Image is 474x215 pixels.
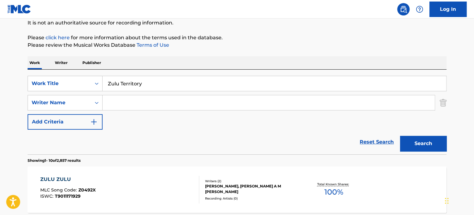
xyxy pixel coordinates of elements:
[90,118,98,126] img: 9d2ae6d4665cec9f34b9.svg
[40,193,55,199] span: ISWC :
[32,80,87,87] div: Work Title
[28,56,42,69] p: Work
[443,185,474,215] iframe: Chat Widget
[135,42,169,48] a: Terms of Use
[429,2,467,17] a: Log In
[357,135,397,149] a: Reset Search
[78,187,96,193] span: Z0492X
[40,176,96,183] div: ZULU ZULU
[28,158,81,163] p: Showing 1 - 10 of 2,857 results
[205,196,299,201] div: Recording Artists ( 0 )
[317,182,350,187] p: Total Known Shares:
[28,41,446,49] p: Please review the Musical Works Database
[46,35,70,41] a: click here
[28,114,103,130] button: Add Criteria
[416,6,423,13] img: help
[324,187,343,198] span: 100 %
[413,3,426,15] div: Help
[28,19,446,27] p: It is not an authoritative source for recording information.
[55,193,81,199] span: T9011171929
[400,136,446,151] button: Search
[81,56,103,69] p: Publisher
[28,166,446,213] a: ZULU ZULUMLC Song Code:Z0492XISWC:T9011171929Writers (2)[PERSON_NAME], [PERSON_NAME] A M [PERSON_...
[397,3,410,15] a: Public Search
[205,183,299,195] div: [PERSON_NAME], [PERSON_NAME] A M [PERSON_NAME]
[205,179,299,183] div: Writers ( 2 )
[40,187,78,193] span: MLC Song Code :
[445,191,449,210] div: Drag
[28,76,446,154] form: Search Form
[32,99,87,106] div: Writer Name
[440,95,446,110] img: Delete Criterion
[53,56,69,69] p: Writer
[400,6,407,13] img: search
[7,5,31,14] img: MLC Logo
[28,34,446,41] p: Please for more information about the terms used in the database.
